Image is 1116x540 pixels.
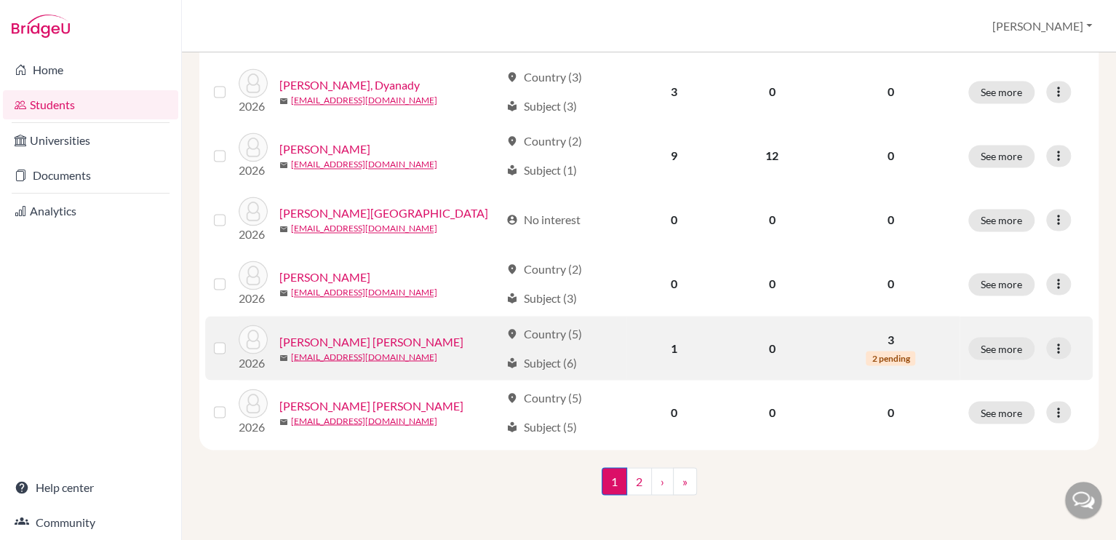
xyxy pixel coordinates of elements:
[291,350,437,363] a: [EMAIL_ADDRESS][DOMAIN_NAME]
[831,330,951,348] p: 3
[722,380,822,444] td: 0
[831,275,951,293] p: 0
[651,467,674,495] a: ›
[722,316,822,380] td: 0
[291,414,437,427] a: [EMAIL_ADDRESS][DOMAIN_NAME]
[968,337,1035,360] button: See more
[3,508,178,537] a: Community
[239,132,268,162] img: Mattar, Fabiana
[506,164,518,176] span: local_library
[506,392,518,403] span: location_on
[3,90,178,119] a: Students
[506,327,518,339] span: location_on
[239,290,268,307] p: 2026
[506,325,582,342] div: Country (5)
[239,389,268,418] img: Perez Leanez, Bernardo
[968,401,1035,424] button: See more
[3,126,178,155] a: Universities
[506,261,582,278] div: Country (2)
[3,55,178,84] a: Home
[506,135,518,147] span: location_on
[279,289,288,298] span: mail
[626,124,722,188] td: 9
[831,403,951,421] p: 0
[722,124,822,188] td: 12
[626,188,722,252] td: 0
[239,162,268,179] p: 2026
[506,214,518,226] span: account_circle
[279,205,488,222] a: [PERSON_NAME][GEOGRAPHIC_DATA]
[279,140,370,158] a: [PERSON_NAME]
[279,269,370,286] a: [PERSON_NAME]
[506,263,518,275] span: location_on
[239,325,268,354] img: Perez Dagosto, Linda
[279,333,463,350] a: [PERSON_NAME] [PERSON_NAME]
[12,15,70,38] img: Bridge-U
[279,97,288,106] span: mail
[506,162,577,179] div: Subject (1)
[722,188,822,252] td: 0
[3,196,178,226] a: Analytics
[506,71,518,83] span: location_on
[626,380,722,444] td: 0
[831,83,951,100] p: 0
[866,351,915,365] span: 2 pending
[626,467,652,495] a: 2
[968,209,1035,231] button: See more
[279,353,288,362] span: mail
[506,293,518,304] span: local_library
[239,354,268,371] p: 2026
[602,467,697,507] nav: ...
[279,225,288,234] span: mail
[831,211,951,229] p: 0
[968,145,1035,167] button: See more
[986,12,1099,40] button: [PERSON_NAME]
[506,290,577,307] div: Subject (3)
[968,273,1035,295] button: See more
[831,147,951,164] p: 0
[239,68,268,98] img: Liendo, Dyanady
[506,68,582,86] div: Country (3)
[239,226,268,243] p: 2026
[506,354,577,371] div: Subject (6)
[506,100,518,112] span: local_library
[291,286,437,299] a: [EMAIL_ADDRESS][DOMAIN_NAME]
[239,418,268,435] p: 2026
[279,397,463,414] a: [PERSON_NAME] [PERSON_NAME]
[602,467,627,495] span: 1
[506,98,577,115] div: Subject (3)
[626,316,722,380] td: 1
[279,417,288,426] span: mail
[239,261,268,290] img: Padilla, Letizia
[291,222,437,235] a: [EMAIL_ADDRESS][DOMAIN_NAME]
[506,132,582,150] div: Country (2)
[968,81,1035,103] button: See more
[626,252,722,316] td: 0
[722,252,822,316] td: 0
[506,389,582,406] div: Country (5)
[31,10,71,23] span: Ayuda
[506,357,518,368] span: local_library
[279,161,288,170] span: mail
[3,473,178,502] a: Help center
[626,60,722,124] td: 3
[239,98,268,115] p: 2026
[506,421,518,432] span: local_library
[722,60,822,124] td: 0
[506,418,577,435] div: Subject (5)
[239,196,268,226] img: Navas, Sofia
[279,76,420,94] a: [PERSON_NAME], Dyanady
[3,161,178,190] a: Documents
[291,158,437,171] a: [EMAIL_ADDRESS][DOMAIN_NAME]
[506,211,581,229] div: No interest
[673,467,697,495] a: »
[291,94,437,107] a: [EMAIL_ADDRESS][DOMAIN_NAME]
